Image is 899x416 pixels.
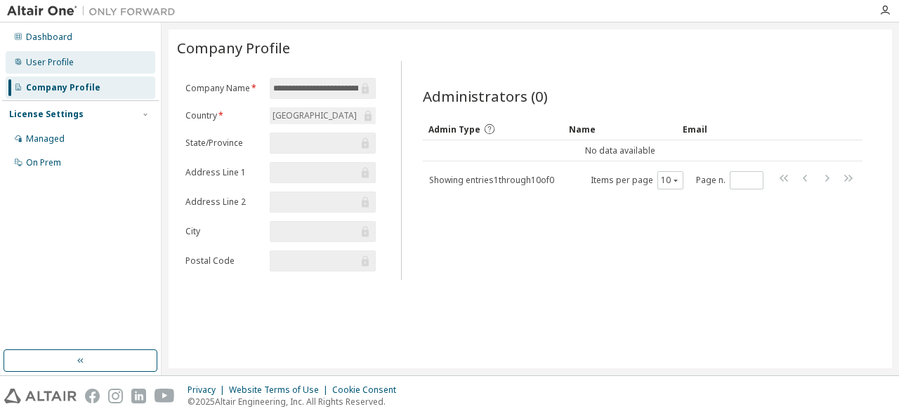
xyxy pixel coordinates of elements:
div: On Prem [26,157,61,168]
div: Cookie Consent [332,384,405,396]
label: Country [185,110,261,121]
img: altair_logo.svg [4,389,77,403]
div: Company Profile [26,82,100,93]
span: Page n. [696,171,763,189]
img: youtube.svg [155,389,175,403]
div: Dashboard [26,32,72,43]
label: Postal Code [185,255,261,267]
span: Admin Type [428,123,480,135]
span: Company Profile [177,38,290,58]
label: Address Line 2 [185,196,261,208]
div: User Profile [26,57,74,68]
span: Administrators (0) [423,86,548,106]
label: State/Province [185,137,261,149]
div: Name [569,118,672,140]
div: Managed [26,133,65,145]
label: City [185,226,261,237]
span: Items per page [591,171,683,189]
div: [GEOGRAPHIC_DATA] [270,108,359,123]
div: Website Terms of Use [229,384,332,396]
img: linkedin.svg [131,389,146,403]
td: No data available [423,140,818,161]
label: Address Line 1 [185,167,261,178]
div: Email [683,118,742,140]
span: Showing entries 1 through 10 of 0 [429,174,554,186]
div: License Settings [9,109,84,120]
img: Altair One [7,4,183,18]
label: Company Name [185,83,261,94]
img: facebook.svg [85,389,100,403]
div: [GEOGRAPHIC_DATA] [270,107,375,124]
img: instagram.svg [108,389,123,403]
p: © 2025 Altair Engineering, Inc. All Rights Reserved. [188,396,405,408]
button: 10 [661,175,680,186]
div: Privacy [188,384,229,396]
